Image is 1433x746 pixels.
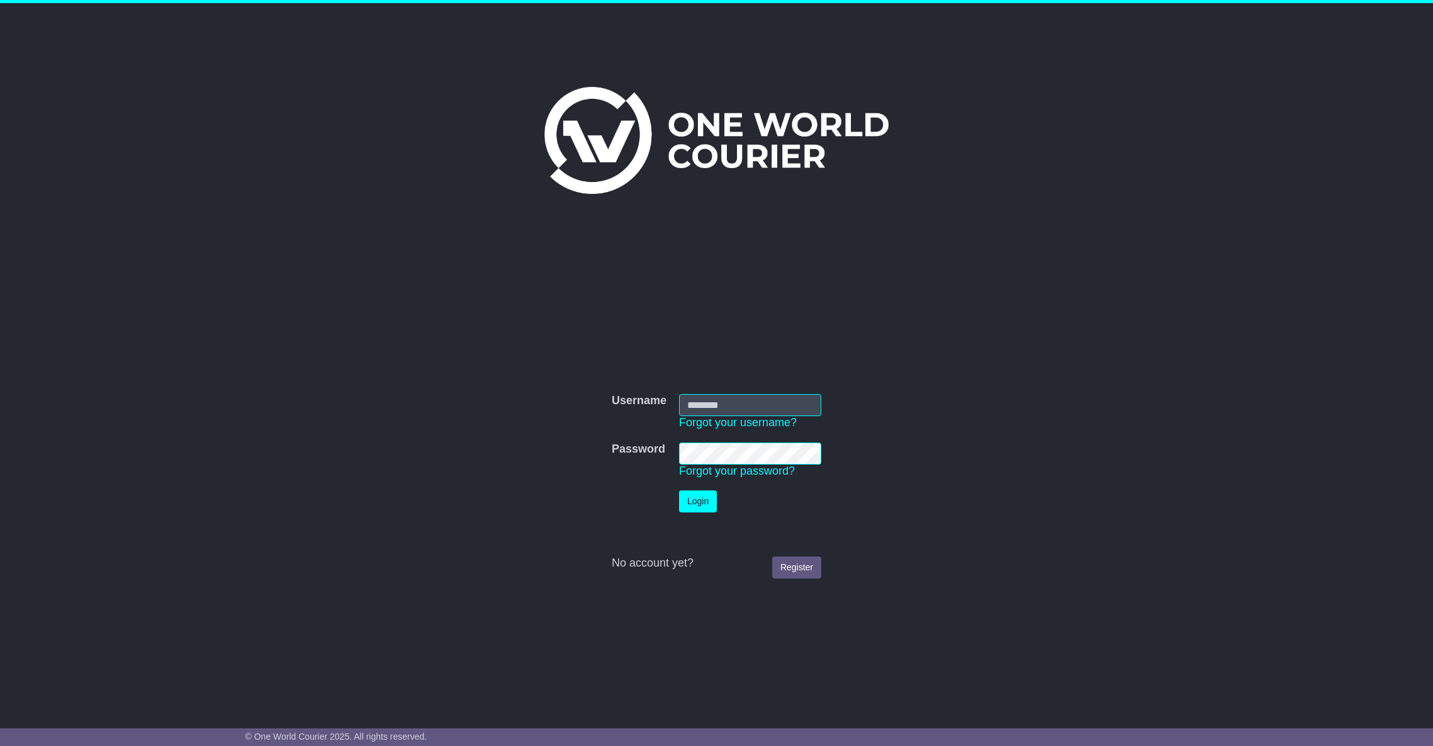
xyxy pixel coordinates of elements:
[679,465,795,477] a: Forgot your password?
[772,557,821,579] a: Register
[679,416,797,429] a: Forgot your username?
[612,557,821,570] div: No account yet?
[612,394,666,408] label: Username
[612,443,665,456] label: Password
[245,732,427,742] span: © One World Courier 2025. All rights reserved.
[544,87,888,194] img: One World
[679,490,717,512] button: Login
